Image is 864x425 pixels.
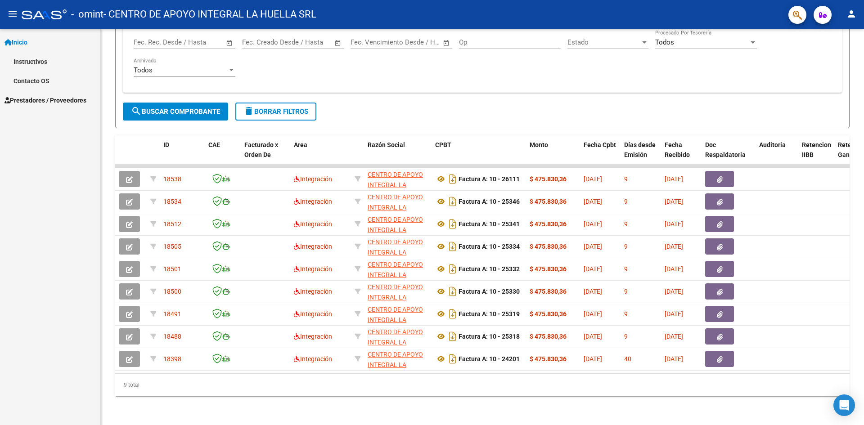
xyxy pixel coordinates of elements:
[530,288,567,295] strong: $ 475.830,36
[530,310,567,318] strong: $ 475.830,36
[364,135,432,175] datatable-header-cell: Razón Social
[584,198,602,205] span: [DATE]
[290,135,351,175] datatable-header-cell: Area
[530,198,567,205] strong: $ 475.830,36
[235,103,316,121] button: Borrar Filtros
[160,135,205,175] datatable-header-cell: ID
[665,198,683,205] span: [DATE]
[294,175,332,183] span: Integración
[243,107,308,116] span: Borrar Filtros
[163,198,181,205] span: 18534
[584,355,602,362] span: [DATE]
[661,135,702,175] datatable-header-cell: Fecha Recibido
[368,237,428,256] div: 30716231107
[621,135,661,175] datatable-header-cell: Días desde Emisión
[4,37,27,47] span: Inicio
[665,141,690,159] span: Fecha Recibido
[567,38,640,46] span: Estado
[530,243,567,250] strong: $ 475.830,36
[225,38,235,48] button: Open calendar
[459,288,520,295] strong: Factura A: 10 - 25330
[368,141,405,148] span: Razón Social
[447,239,459,254] i: Descargar documento
[459,220,520,228] strong: Factura A: 10 - 25341
[71,4,103,24] span: - omint
[123,103,228,121] button: Buscar Comprobante
[351,38,387,46] input: Fecha inicio
[241,135,290,175] datatable-header-cell: Facturado x Orden De
[208,141,220,148] span: CAE
[447,329,459,344] i: Descargar documento
[294,265,332,273] span: Integración
[368,327,428,346] div: 30716231107
[294,141,307,148] span: Area
[368,306,423,334] span: CENTRO DE APOYO INTEGRAL LA HUELLA SRL
[163,265,181,273] span: 18501
[665,355,683,362] span: [DATE]
[584,310,602,318] span: [DATE]
[459,310,520,318] strong: Factura A: 10 - 25319
[665,220,683,228] span: [DATE]
[447,194,459,209] i: Descargar documento
[368,351,423,379] span: CENTRO DE APOYO INTEGRAL LA HUELLA SRL
[624,333,628,340] span: 9
[584,141,616,148] span: Fecha Cpbt
[163,220,181,228] span: 18512
[435,141,451,148] span: CPBT
[459,265,520,273] strong: Factura A: 10 - 25332
[624,265,628,273] span: 9
[459,198,520,205] strong: Factura A: 10 - 25346
[530,220,567,228] strong: $ 475.830,36
[244,141,278,159] span: Facturado x Orden De
[624,141,656,159] span: Días desde Emisión
[624,288,628,295] span: 9
[584,220,602,228] span: [DATE]
[368,171,423,199] span: CENTRO DE APOYO INTEGRAL LA HUELLA SRL
[163,310,181,318] span: 18491
[584,175,602,183] span: [DATE]
[134,66,153,74] span: Todos
[655,38,674,46] span: Todos
[665,265,683,273] span: [DATE]
[665,288,683,295] span: [DATE]
[526,135,580,175] datatable-header-cell: Monto
[580,135,621,175] datatable-header-cell: Fecha Cpbt
[243,106,254,116] mat-icon: delete
[368,238,423,266] span: CENTRO DE APOYO INTEGRAL LA HUELLA SRL
[665,310,683,318] span: [DATE]
[624,220,628,228] span: 9
[833,394,855,416] div: Open Intercom Messenger
[294,310,332,318] span: Integración
[447,352,459,366] i: Descargar documento
[163,333,181,340] span: 18488
[584,265,602,273] span: [DATE]
[294,288,332,295] span: Integración
[624,175,628,183] span: 9
[530,141,548,148] span: Monto
[846,9,857,19] mat-icon: person
[103,4,316,24] span: - CENTRO DE APOYO INTEGRAL LA HUELLA SRL
[163,243,181,250] span: 18505
[163,355,181,362] span: 18398
[294,198,332,205] span: Integración
[368,328,423,356] span: CENTRO DE APOYO INTEGRAL LA HUELLA SRL
[7,9,18,19] mat-icon: menu
[368,261,423,289] span: CENTRO DE APOYO INTEGRAL LA HUELLA SRL
[368,216,423,244] span: CENTRO DE APOYO INTEGRAL LA HUELLA SRL
[530,265,567,273] strong: $ 475.830,36
[294,243,332,250] span: Integración
[368,259,428,278] div: 30716231107
[333,38,343,48] button: Open calendar
[756,135,798,175] datatable-header-cell: Auditoria
[368,170,428,188] div: 30716231107
[459,355,520,362] strong: Factura A: 10 - 24201
[131,107,220,116] span: Buscar Comprobante
[115,374,850,396] div: 9 total
[368,215,428,233] div: 30716231107
[624,198,628,205] span: 9
[131,106,142,116] mat-icon: search
[665,175,683,183] span: [DATE]
[294,355,332,362] span: Integración
[584,288,602,295] span: [DATE]
[178,38,222,46] input: Fecha fin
